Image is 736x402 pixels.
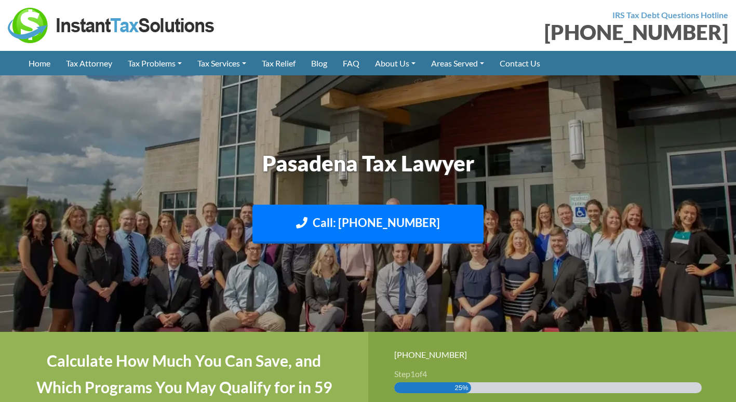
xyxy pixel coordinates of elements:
[252,205,484,244] a: Call: [PHONE_NUMBER]
[190,51,254,75] a: Tax Services
[394,370,711,378] h3: Step of
[612,10,728,20] strong: IRS Tax Debt Questions Hotline
[335,51,367,75] a: FAQ
[394,347,711,361] div: [PHONE_NUMBER]
[410,369,415,379] span: 1
[422,369,427,379] span: 4
[376,22,729,43] div: [PHONE_NUMBER]
[455,382,469,393] span: 25%
[254,51,303,75] a: Tax Relief
[8,19,216,29] a: Instant Tax Solutions Logo
[21,51,58,75] a: Home
[120,51,190,75] a: Tax Problems
[303,51,335,75] a: Blog
[367,51,423,75] a: About Us
[8,8,216,43] img: Instant Tax Solutions Logo
[80,148,657,179] h1: Pasadena Tax Lawyer
[492,51,548,75] a: Contact Us
[58,51,120,75] a: Tax Attorney
[423,51,492,75] a: Areas Served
